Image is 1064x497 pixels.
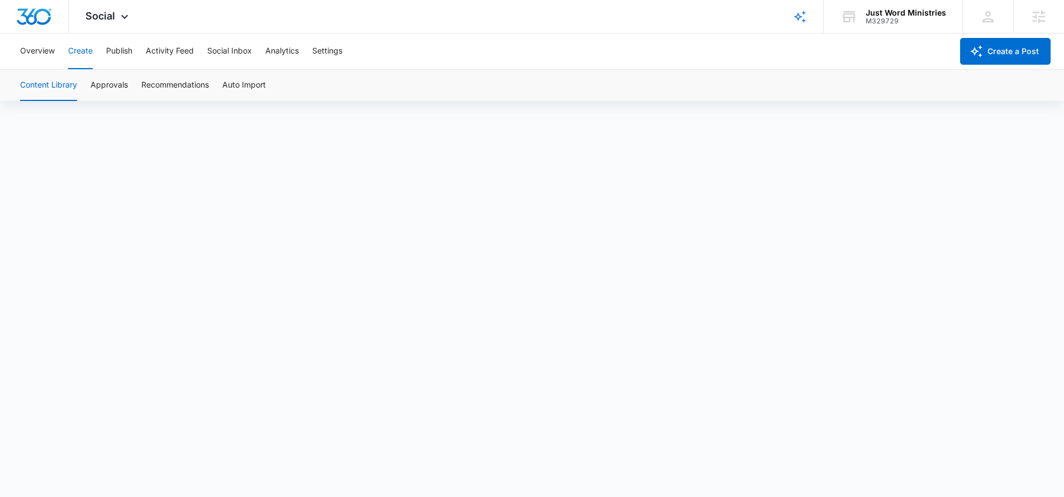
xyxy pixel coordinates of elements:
[141,70,209,101] button: Recommendations
[312,33,342,69] button: Settings
[866,8,946,17] div: account name
[106,33,132,69] button: Publish
[207,33,252,69] button: Social Inbox
[20,33,55,69] button: Overview
[866,17,946,25] div: account id
[68,33,93,69] button: Create
[265,33,299,69] button: Analytics
[20,70,77,101] button: Content Library
[146,33,194,69] button: Activity Feed
[85,10,115,22] span: Social
[90,70,128,101] button: Approvals
[960,38,1051,65] button: Create a Post
[222,70,266,101] button: Auto Import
